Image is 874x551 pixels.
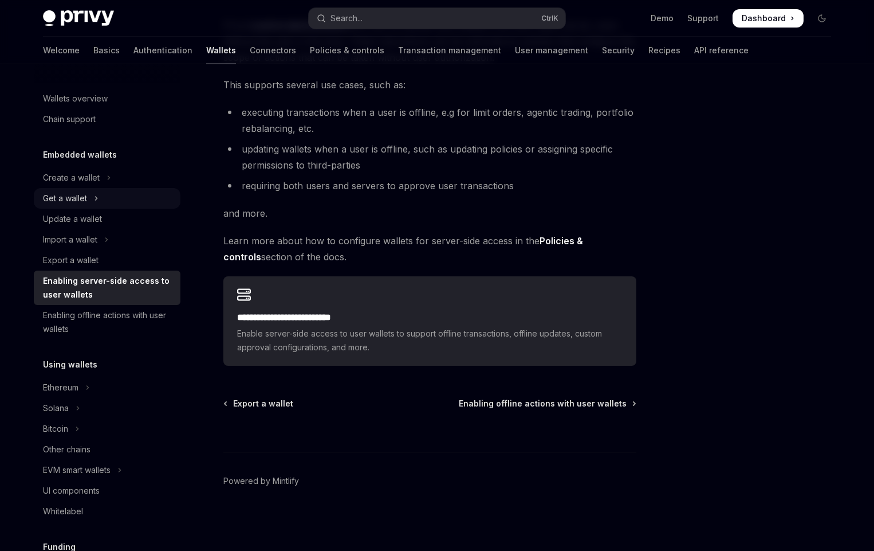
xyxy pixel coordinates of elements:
a: Dashboard [733,9,804,28]
a: Connectors [250,37,296,64]
span: and more. [223,205,636,221]
a: Wallets overview [34,88,180,109]
a: User management [515,37,588,64]
a: Wallets [206,37,236,64]
a: Powered by Mintlify [223,475,299,487]
div: Solana [43,401,69,415]
a: Export a wallet [34,250,180,271]
div: Enabling offline actions with user wallets [43,308,174,336]
div: Other chains [43,443,90,456]
div: UI components [43,484,100,498]
a: Whitelabel [34,501,180,522]
a: Update a wallet [34,209,180,229]
div: Create a wallet [43,171,100,185]
button: Open search [309,8,565,29]
div: Whitelabel [43,505,83,518]
span: Dashboard [742,13,786,24]
button: Toggle Import a wallet section [34,229,180,250]
img: dark logo [43,10,114,26]
button: Toggle Ethereum section [34,377,180,398]
a: Export a wallet [225,398,293,409]
div: Update a wallet [43,212,102,226]
div: Chain support [43,112,96,126]
span: Export a wallet [233,398,293,409]
a: Recipes [648,37,680,64]
div: Export a wallet [43,253,99,267]
span: Enabling offline actions with user wallets [459,398,627,409]
a: Demo [651,13,674,24]
a: Transaction management [398,37,501,64]
span: Enable server-side access to user wallets to support offline transactions, offline updates, custo... [237,327,623,354]
button: Toggle Create a wallet section [34,167,180,188]
span: This supports several use cases, such as: [223,77,636,93]
span: Ctrl K [541,14,558,23]
a: Authentication [133,37,192,64]
button: Toggle EVM smart wallets section [34,460,180,480]
div: Enabling server-side access to user wallets [43,274,174,302]
a: Chain support [34,109,180,130]
button: Toggle Solana section [34,398,180,419]
button: Toggle Get a wallet section [34,188,180,209]
a: Basics [93,37,120,64]
li: requiring both users and servers to approve user transactions [223,178,636,194]
h5: Using wallets [43,358,97,372]
a: Enabling server-side access to user wallets [34,271,180,305]
h5: Embedded wallets [43,148,117,162]
button: Toggle Bitcoin section [34,419,180,439]
button: Toggle dark mode [813,9,831,28]
span: Learn more about how to configure wallets for server-side access in the section of the docs. [223,233,636,265]
div: Bitcoin [43,422,68,436]
div: EVM smart wallets [43,463,111,477]
div: Import a wallet [43,233,97,247]
li: updating wallets when a user is offline, such as updating policies or assigning specific permissi... [223,141,636,173]
a: Enabling offline actions with user wallets [459,398,635,409]
a: Welcome [43,37,80,64]
a: Enabling offline actions with user wallets [34,305,180,339]
div: Get a wallet [43,192,87,205]
a: Support [687,13,719,24]
div: Wallets overview [43,92,108,105]
a: UI components [34,480,180,501]
div: Ethereum [43,381,78,394]
a: API reference [694,37,749,64]
div: Search... [330,11,363,25]
a: Other chains [34,439,180,460]
a: Security [602,37,635,64]
li: executing transactions when a user is offline, e.g for limit orders, agentic trading, portfolio r... [223,104,636,136]
a: Policies & controls [310,37,384,64]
